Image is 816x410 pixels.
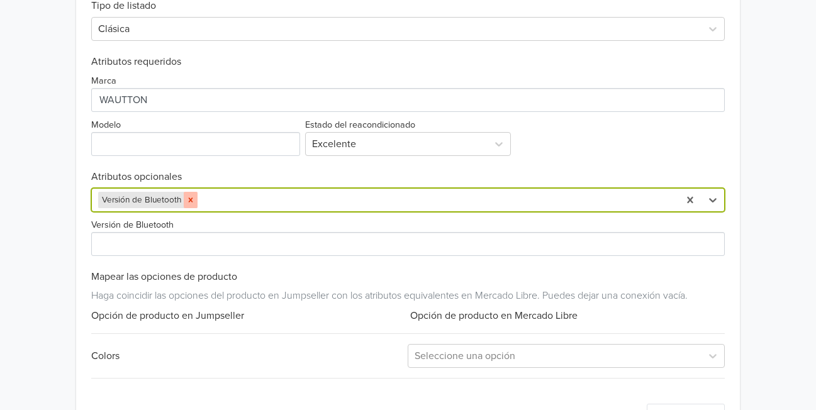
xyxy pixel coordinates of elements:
[91,348,408,363] div: Colors
[184,192,198,208] div: Remove Versión de Bluetooth
[91,308,408,323] div: Opción de producto en Jumpseller
[305,118,415,132] label: Estado del reacondicionado
[91,218,174,232] label: Versión de Bluetooth
[91,283,725,303] div: Haga coincidir las opciones del producto en Jumpseller con los atributos equivalentes en Mercado ...
[91,171,725,183] h6: Atributos opcionales
[408,308,725,323] div: Opción de producto en Mercado Libre
[91,56,725,68] h6: Atributos requeridos
[98,192,184,208] div: Versión de Bluetooth
[91,271,725,283] h6: Mapear las opciones de producto
[91,118,121,132] label: Modelo
[91,74,116,88] label: Marca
